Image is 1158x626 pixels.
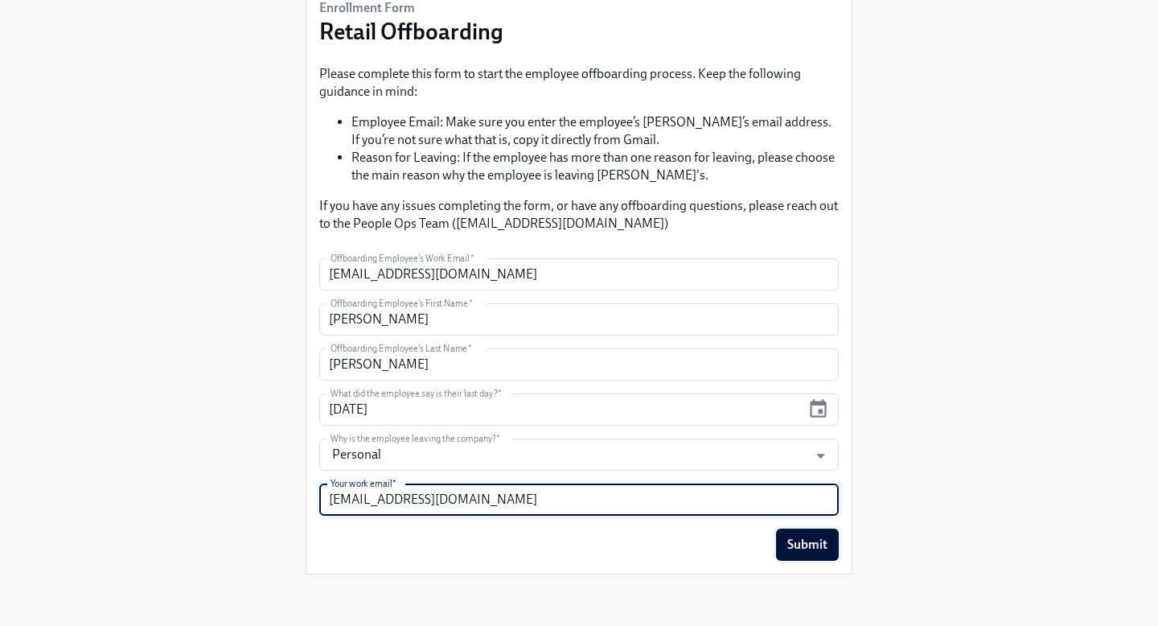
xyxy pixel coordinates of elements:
span: Submit [787,537,827,553]
p: If you have any issues completing the form, or have any offboarding questions, please reach out t... [319,197,839,233]
li: Reason for Leaving: If the employee has more than one reason for leaving, please choose the main ... [351,149,839,184]
button: Open [808,443,833,468]
button: Submit [776,529,839,561]
h3: Retail Offboarding [319,17,503,46]
li: Employee Email: Make sure you enter the employee’s [PERSON_NAME]’s email address. If you’re not s... [351,113,839,149]
p: Please complete this form to start the employee offboarding process. Keep the following guidance ... [319,65,839,101]
input: MM/DD/YYYY [319,393,801,426]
